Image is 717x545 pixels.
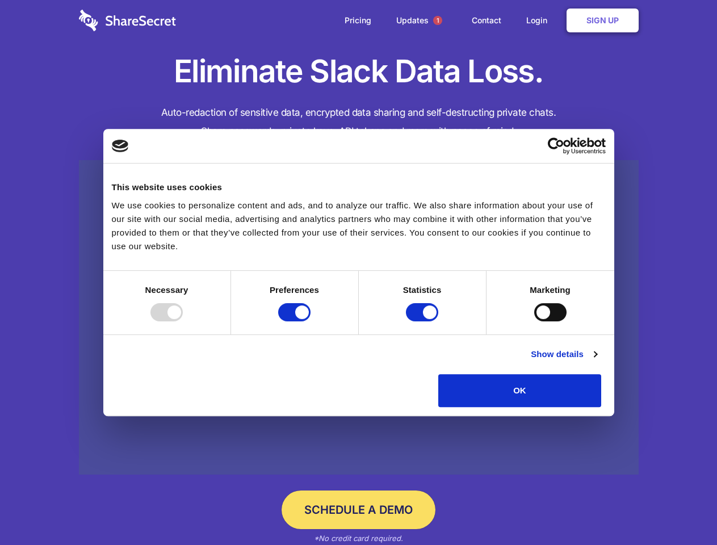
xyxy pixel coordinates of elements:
em: *No credit card required. [314,534,403,543]
a: Pricing [333,3,383,38]
img: logo [112,140,129,152]
a: Usercentrics Cookiebot - opens in a new window [506,137,606,154]
a: Sign Up [567,9,639,32]
a: Schedule a Demo [282,491,435,529]
a: Show details [531,347,597,361]
strong: Necessary [145,285,188,295]
span: 1 [433,16,442,25]
a: Contact [460,3,513,38]
h4: Auto-redaction of sensitive data, encrypted data sharing and self-destructing private chats. Shar... [79,103,639,141]
div: We use cookies to personalize content and ads, and to analyze our traffic. We also share informat... [112,199,606,253]
strong: Marketing [530,285,571,295]
strong: Preferences [270,285,319,295]
div: This website uses cookies [112,181,606,194]
a: Login [515,3,564,38]
a: Wistia video thumbnail [79,160,639,475]
button: OK [438,374,601,407]
img: logo-wordmark-white-trans-d4663122ce5f474addd5e946df7df03e33cb6a1c49d2221995e7729f52c070b2.svg [79,10,176,31]
strong: Statistics [403,285,442,295]
h1: Eliminate Slack Data Loss. [79,51,639,92]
